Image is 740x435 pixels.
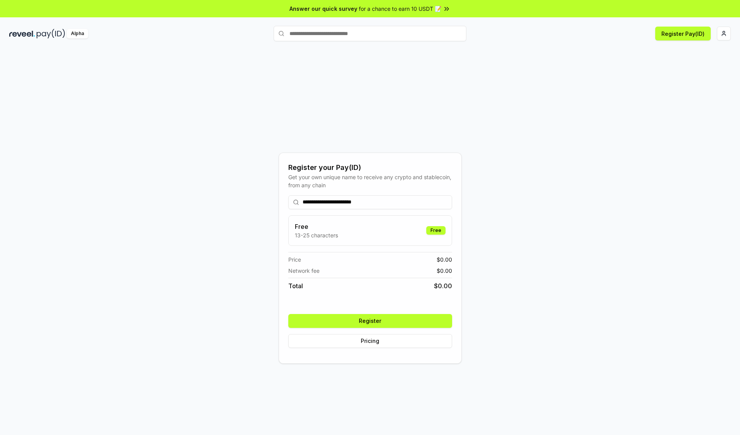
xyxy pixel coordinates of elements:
[288,281,303,291] span: Total
[289,5,357,13] span: Answer our quick survey
[288,173,452,189] div: Get your own unique name to receive any crypto and stablecoin, from any chain
[288,314,452,328] button: Register
[288,334,452,348] button: Pricing
[288,255,301,264] span: Price
[295,231,338,239] p: 13-25 characters
[288,267,320,275] span: Network fee
[37,29,65,39] img: pay_id
[437,255,452,264] span: $ 0.00
[9,29,35,39] img: reveel_dark
[295,222,338,231] h3: Free
[434,281,452,291] span: $ 0.00
[67,29,88,39] div: Alpha
[655,27,711,40] button: Register Pay(ID)
[437,267,452,275] span: $ 0.00
[426,226,446,235] div: Free
[288,162,452,173] div: Register your Pay(ID)
[359,5,441,13] span: for a chance to earn 10 USDT 📝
